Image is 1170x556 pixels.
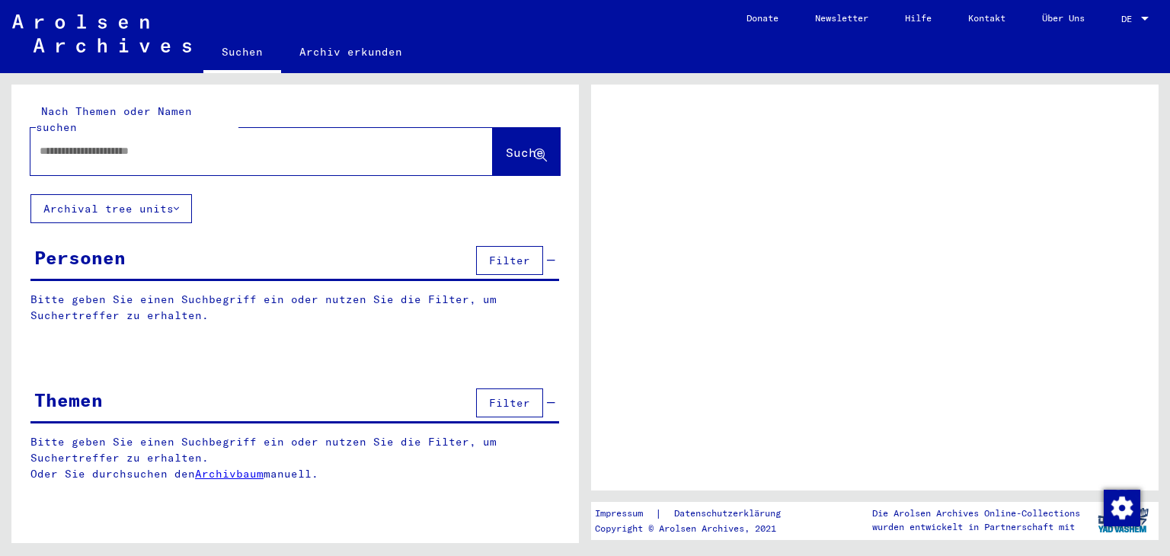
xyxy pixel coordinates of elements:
[872,520,1080,534] p: wurden entwickelt in Partnerschaft mit
[595,506,799,522] div: |
[34,244,126,271] div: Personen
[595,522,799,535] p: Copyright © Arolsen Archives, 2021
[12,14,191,53] img: Arolsen_neg.svg
[476,246,543,275] button: Filter
[489,396,530,410] span: Filter
[30,194,192,223] button: Archival tree units
[281,34,420,70] a: Archiv erkunden
[1095,501,1152,539] img: yv_logo.png
[506,145,544,160] span: Suche
[30,434,560,482] p: Bitte geben Sie einen Suchbegriff ein oder nutzen Sie die Filter, um Suchertreffer zu erhalten. O...
[203,34,281,73] a: Suchen
[1104,490,1140,526] img: Zustimmung ändern
[30,292,559,324] p: Bitte geben Sie einen Suchbegriff ein oder nutzen Sie die Filter, um Suchertreffer zu erhalten.
[595,506,655,522] a: Impressum
[662,506,799,522] a: Datenschutzerklärung
[195,467,264,481] a: Archivbaum
[476,388,543,417] button: Filter
[872,506,1080,520] p: Die Arolsen Archives Online-Collections
[489,254,530,267] span: Filter
[493,128,560,175] button: Suche
[36,104,192,134] mat-label: Nach Themen oder Namen suchen
[1121,14,1138,24] span: DE
[34,386,103,414] div: Themen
